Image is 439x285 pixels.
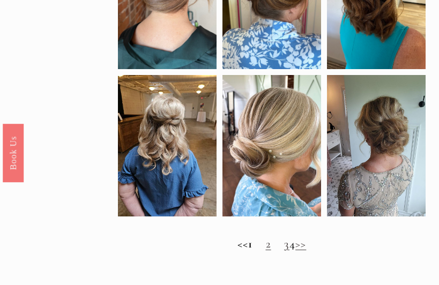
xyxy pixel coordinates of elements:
strong: 1 [248,237,252,251]
a: 3 [284,237,289,251]
a: Book Us [3,124,24,182]
a: 2 [266,237,271,251]
a: >> [295,237,306,251]
h2: << 4 [118,237,426,251]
